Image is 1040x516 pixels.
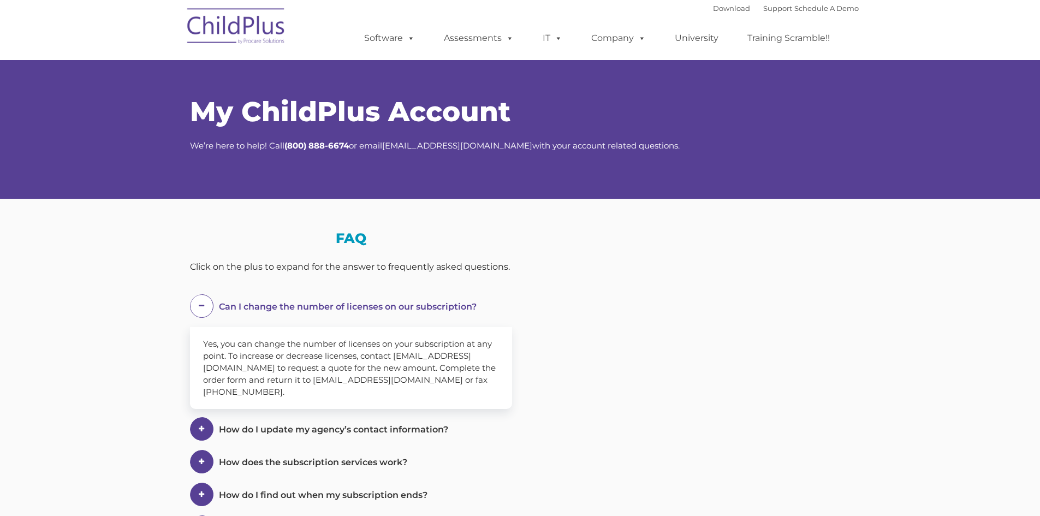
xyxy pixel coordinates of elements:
[433,27,525,49] a: Assessments
[763,4,792,13] a: Support
[219,424,448,435] span: How do I update my agency’s contact information?
[219,301,477,312] span: Can I change the number of licenses on our subscription?
[736,27,841,49] a: Training Scramble!!
[284,140,287,151] strong: (
[713,4,859,13] font: |
[190,95,510,128] span: My ChildPlus Account
[794,4,859,13] a: Schedule A Demo
[190,140,680,151] span: We’re here to help! Call or email with your account related questions.
[219,490,427,500] span: How do I find out when my subscription ends?
[190,327,512,409] div: Yes, you can change the number of licenses on your subscription at any point. To increase or decr...
[353,27,426,49] a: Software
[190,232,512,245] h3: FAQ
[532,27,573,49] a: IT
[287,140,349,151] strong: 800) 888-6674
[713,4,750,13] a: Download
[190,259,512,275] div: Click on the plus to expand for the answer to frequently asked questions.
[182,1,291,55] img: ChildPlus by Procare Solutions
[580,27,657,49] a: Company
[664,27,729,49] a: University
[219,457,407,467] span: How does the subscription services work?
[382,140,532,151] a: [EMAIL_ADDRESS][DOMAIN_NAME]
